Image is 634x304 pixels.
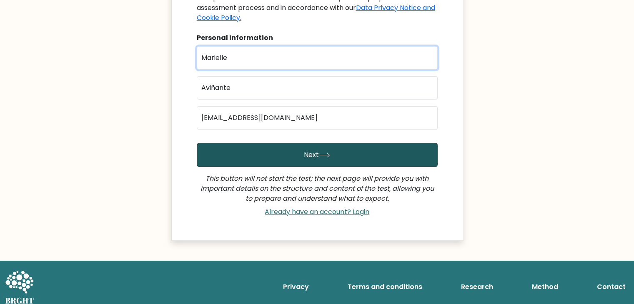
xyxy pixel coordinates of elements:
[197,143,438,167] button: Next
[280,279,312,295] a: Privacy
[529,279,561,295] a: Method
[197,3,435,22] a: Data Privacy Notice and Cookie Policy.
[458,279,496,295] a: Research
[197,46,438,70] input: First name
[197,33,438,43] div: Personal Information
[594,279,629,295] a: Contact
[197,76,438,100] input: Last name
[197,106,438,130] input: Email
[344,279,426,295] a: Terms and conditions
[200,174,434,203] i: This button will not start the test; the next page will provide you with important details on the...
[261,207,373,217] a: Already have an account? Login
